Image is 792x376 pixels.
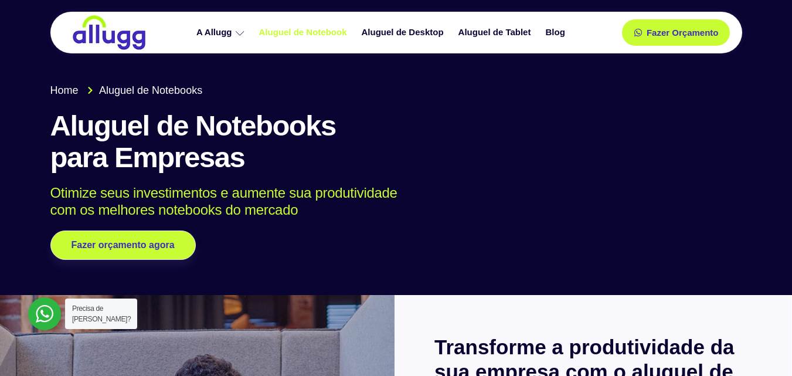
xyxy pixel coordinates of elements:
[539,22,573,43] a: Blog
[191,22,253,43] a: A Allugg
[647,28,719,37] span: Fazer Orçamento
[453,22,540,43] a: Aluguel de Tablet
[50,231,196,260] a: Fazer orçamento agora
[733,320,792,376] iframe: Chat Widget
[356,22,453,43] a: Aluguel de Desktop
[96,83,202,99] span: Aluguel de Notebooks
[72,304,131,323] span: Precisa de [PERSON_NAME]?
[72,240,175,250] span: Fazer orçamento agora
[253,22,356,43] a: Aluguel de Notebook
[71,15,147,50] img: locação de TI é Allugg
[622,19,730,46] a: Fazer Orçamento
[50,185,725,219] p: Otimize seus investimentos e aumente sua produtividade com os melhores notebooks do mercado
[50,110,742,174] h1: Aluguel de Notebooks para Empresas
[50,83,79,99] span: Home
